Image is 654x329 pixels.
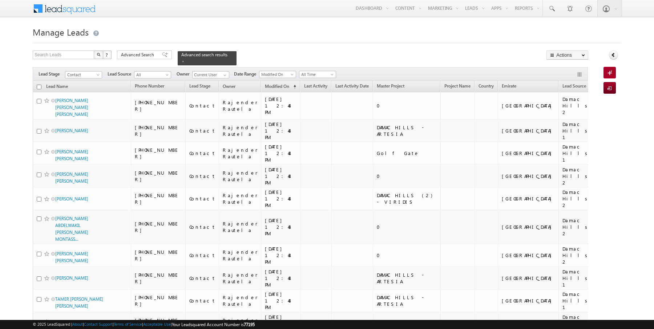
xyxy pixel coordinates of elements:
[55,216,88,242] a: [PERSON_NAME] ABDELWAKIL [PERSON_NAME] MONTASS...
[502,127,555,134] div: [GEOGRAPHIC_DATA]
[377,150,437,157] div: Golf Gate
[223,147,258,160] div: Rajender Rautela
[261,82,300,92] a: Modified On (sorted ascending)
[299,71,336,78] a: All Time
[135,83,164,89] span: Phone Number
[223,99,258,112] div: Rajender Rautela
[55,296,103,309] a: TAMER [PERSON_NAME] [PERSON_NAME]
[377,224,437,230] div: 0
[131,82,168,92] a: Phone Number
[223,84,235,89] span: Owner
[172,322,255,327] span: Your Leadsquared Account Number is
[265,143,297,163] div: [DATE] 12:48 PM
[55,171,88,184] a: [PERSON_NAME] [PERSON_NAME]
[106,52,109,58] span: ?
[135,272,182,285] div: [PHONE_NUMBER]
[265,268,297,288] div: [DATE] 12:48 PM
[299,71,334,78] span: All Time
[562,245,590,265] div: Damac Hills 2
[134,72,169,78] span: All
[181,52,227,57] span: Advanced search results
[377,272,437,285] div: DAMAC HILLS - ARTESIA
[300,82,331,92] a: Last Activity
[502,195,555,202] div: [GEOGRAPHIC_DATA]
[55,149,88,161] a: [PERSON_NAME] [PERSON_NAME]
[502,173,555,179] div: [GEOGRAPHIC_DATA]
[134,71,171,78] a: All
[562,121,590,141] div: Damac Hills 1
[475,82,497,92] a: Country
[189,252,216,259] div: Contact
[33,26,89,38] span: Manage Leads
[55,128,88,133] a: [PERSON_NAME]
[219,72,229,79] a: Show All Items
[55,98,88,117] a: [PERSON_NAME] [PERSON_NAME] [PERSON_NAME]
[562,83,586,89] span: Lead Source
[502,224,555,230] div: [GEOGRAPHIC_DATA]
[55,275,88,281] a: [PERSON_NAME]
[562,96,590,115] div: Damac Hills 2
[189,127,216,134] div: Contact
[502,275,555,281] div: [GEOGRAPHIC_DATA]
[498,82,520,92] a: Emirate
[259,71,296,78] a: Modified On
[562,143,590,163] div: Damac Hills 1
[377,102,437,109] div: 0
[234,71,259,77] span: Date Range
[103,50,112,59] button: ?
[189,224,216,230] div: Contact
[444,83,471,89] span: Project Name
[189,275,216,281] div: Contact
[189,173,216,179] div: Contact
[135,220,182,233] div: [PHONE_NUMBER]
[502,252,555,259] div: [GEOGRAPHIC_DATA]
[441,82,474,92] a: Project Name
[33,321,255,328] span: © 2025 LeadSquared | | | | |
[223,124,258,137] div: Rajender Rautela
[84,322,113,326] a: Contact Support
[265,84,289,89] span: Modified On
[223,272,258,285] div: Rajender Rautela
[259,71,294,78] span: Modified On
[135,124,182,137] div: [PHONE_NUMBER]
[562,166,590,186] div: Damac Hills 2
[65,72,100,78] span: Contact
[223,220,258,233] div: Rajender Rautela
[189,102,216,109] div: Contact
[223,170,258,183] div: Rajender Rautela
[479,83,494,89] span: Country
[502,83,516,89] span: Emirate
[223,249,258,262] div: Rajender Rautela
[186,82,214,92] a: Lead Stage
[332,82,372,92] a: Last Activity Date
[55,251,88,263] a: [PERSON_NAME] [PERSON_NAME]
[72,322,83,326] a: About
[37,85,41,89] input: Check all records
[244,322,255,327] span: 77195
[143,322,171,326] a: Acceptable Use
[265,166,297,186] div: [DATE] 12:48 PM
[265,189,297,208] div: [DATE] 12:48 PM
[114,322,142,326] a: Terms of Service
[135,147,182,160] div: [PHONE_NUMBER]
[135,170,182,183] div: [PHONE_NUMBER]
[43,82,72,92] a: Lead Name
[377,173,437,179] div: 0
[135,192,182,205] div: [PHONE_NUMBER]
[377,124,437,137] div: DAMAC HILLS - ARTESIA
[135,249,182,262] div: [PHONE_NUMBER]
[265,96,297,115] div: [DATE] 12:48 PM
[189,297,216,304] div: Contact
[502,297,555,304] div: [GEOGRAPHIC_DATA]
[546,50,588,60] button: Actions
[377,252,437,259] div: 0
[265,217,297,237] div: [DATE] 12:48 PM
[377,83,404,89] span: Master Project
[135,99,182,112] div: [PHONE_NUMBER]
[55,196,88,202] a: [PERSON_NAME]
[177,71,192,77] span: Owner
[562,268,590,288] div: Damac Hills 1
[265,121,297,141] div: [DATE] 12:48 PM
[65,71,102,78] a: Contact
[377,192,437,205] div: DAMAC HILLS (2) - VIRIDIS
